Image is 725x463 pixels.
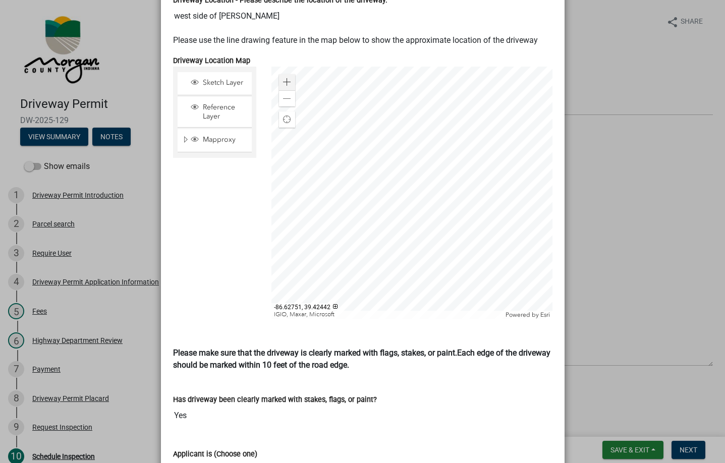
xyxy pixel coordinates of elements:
[279,74,295,90] div: Zoom in
[200,78,249,87] span: Sketch Layer
[189,135,249,145] div: Mapproxy
[189,103,249,121] div: Reference Layer
[178,129,252,152] li: Mapproxy
[279,111,295,128] div: Find my location
[177,70,253,155] ul: Layer List
[540,311,550,318] a: Esri
[503,311,552,319] div: Powered by
[173,396,377,403] label: Has driveway been clearly marked with stakes, flags, or paint?
[271,311,503,319] div: IGIO, Maxar, Microsoft
[178,72,252,95] li: Sketch Layer
[173,34,552,46] p: Please use the line drawing feature in the map below to show the approximate location of the driv...
[173,348,550,370] strong: Please make sure that the driveway is clearly marked with flags, stakes, or paint.Each edge of th...
[182,135,189,146] span: Expand
[189,78,249,88] div: Sketch Layer
[173,57,250,65] label: Driveway Location Map
[173,451,257,458] label: Applicant is (Choose one)
[200,135,249,144] span: Mapproxy
[178,97,252,128] li: Reference Layer
[200,103,249,121] span: Reference Layer
[279,90,295,106] div: Zoom out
